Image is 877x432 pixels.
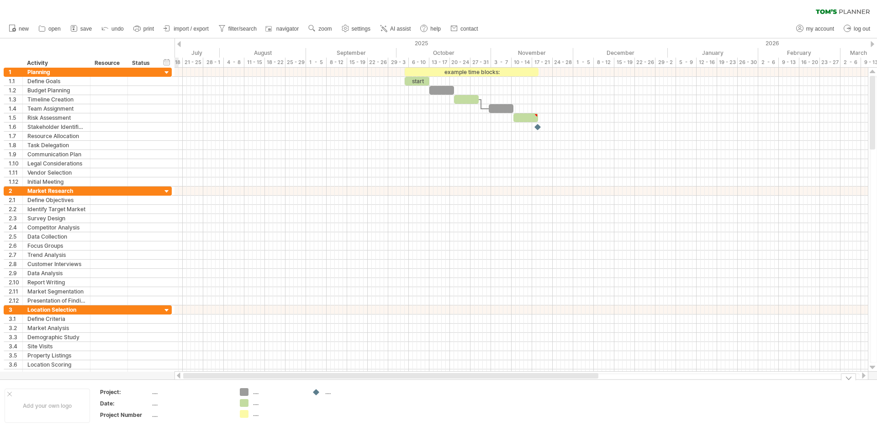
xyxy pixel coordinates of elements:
a: my account [794,23,837,35]
div: Resource Allocation [27,132,85,140]
div: 2.10 [9,278,22,287]
div: August 2025 [220,48,306,58]
span: save [80,26,92,32]
div: 3.5 [9,351,22,360]
div: .... [253,410,303,418]
div: Communication Plan [27,150,85,159]
div: Data Collection [27,232,85,241]
div: 1 - 5 [306,58,327,67]
div: 1.6 [9,123,22,131]
div: Date: [100,400,150,407]
div: 2.4 [9,223,22,232]
div: 22 - 26 [368,58,388,67]
div: 1.2 [9,86,22,95]
div: Define Objectives [27,196,85,204]
div: Site Visits [27,342,85,351]
div: 2.6 [9,241,22,250]
div: 1.10 [9,159,22,168]
div: 1.9 [9,150,22,159]
div: Data Analysis [27,269,85,277]
a: filter/search [216,23,259,35]
span: new [19,26,29,32]
div: Project Number [100,411,150,419]
a: print [131,23,157,35]
div: 8 - 12 [327,58,347,67]
div: Legal Considerations [27,159,85,168]
span: AI assist [390,26,411,32]
div: 18 - 22 [265,58,285,67]
div: 3 [9,305,22,314]
div: Traffic Analysis [27,369,85,378]
div: 3.1 [9,315,22,323]
div: February 2026 [758,48,840,58]
div: 5 - 9 [676,58,697,67]
div: Location Scoring [27,360,85,369]
div: 2 [9,187,22,195]
div: 13 - 17 [429,58,450,67]
div: 16 - 20 [799,58,820,67]
div: 24 - 28 [553,58,573,67]
div: 29 - 3 [388,58,409,67]
a: zoom [306,23,334,35]
div: November 2025 [491,48,573,58]
span: undo [111,26,124,32]
span: navigator [276,26,299,32]
a: navigator [264,23,301,35]
div: .... [152,411,229,419]
div: 1.11 [9,168,22,177]
div: 28 - 1 [203,58,224,67]
div: 2.8 [9,260,22,268]
span: print [143,26,154,32]
div: 3.4 [9,342,22,351]
div: Location Selection [27,305,85,314]
div: Activity [27,59,85,68]
div: 2.7 [9,251,22,259]
span: import / export [174,26,209,32]
div: 1.5 [9,113,22,122]
div: 21 - 25 [183,58,203,67]
div: Add your own logo [5,389,90,423]
div: hide legend [841,373,856,380]
div: 3.7 [9,369,22,378]
div: 10 - 14 [512,58,532,67]
div: Identify Target Market [27,205,85,213]
div: 23 - 27 [820,58,840,67]
div: 2.11 [9,287,22,296]
div: .... [253,399,303,407]
span: my account [806,26,834,32]
div: 8 - 12 [594,58,614,67]
div: 2 - 6 [840,58,861,67]
div: 29 - 2 [655,58,676,67]
span: help [430,26,441,32]
div: .... [152,400,229,407]
div: 2.9 [9,269,22,277]
div: Focus Groups [27,241,85,250]
a: contact [448,23,481,35]
a: new [6,23,32,35]
a: save [68,23,95,35]
div: Define Criteria [27,315,85,323]
div: Presentation of Findings [27,296,85,305]
div: 4 - 8 [224,58,244,67]
div: 27 - 31 [470,58,491,67]
div: 25 - 29 [285,58,306,67]
div: January 2026 [668,48,758,58]
div: Resource [95,59,122,68]
div: Competitor Analysis [27,223,85,232]
div: 2.5 [9,232,22,241]
div: 26 - 30 [738,58,758,67]
div: October 2025 [396,48,491,58]
div: Market Segmentation [27,287,85,296]
div: 3.2 [9,324,22,332]
div: 19 - 23 [717,58,738,67]
div: 1.8 [9,141,22,149]
a: help [418,23,444,35]
div: 3.6 [9,360,22,369]
div: .... [325,388,375,396]
div: 6 - 10 [409,58,429,67]
div: December 2025 [573,48,668,58]
span: log out [854,26,870,32]
a: settings [339,23,373,35]
div: Demographic Study [27,333,85,341]
span: contact [460,26,478,32]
